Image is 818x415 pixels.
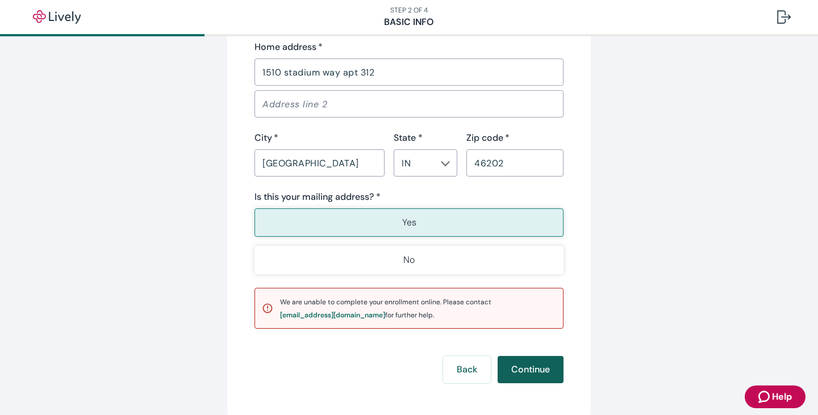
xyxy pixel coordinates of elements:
label: City [254,131,278,145]
span: Help [772,390,792,404]
input: Zip code [466,152,564,174]
label: Home address [254,40,323,54]
label: Is this your mailing address? * [254,190,381,204]
button: Open [440,158,451,169]
button: Yes [254,208,564,237]
label: State * [394,131,423,145]
svg: Zendesk support icon [758,390,772,404]
label: Zip code [466,131,510,145]
button: Zendesk support iconHelp [745,385,806,408]
img: Lively [25,10,89,24]
a: support email [280,312,385,318]
input: Address line 2 [254,93,564,115]
button: Continue [498,356,564,383]
span: We are unable to complete your enrollment online. Please contact for further help. [280,297,491,320]
button: Back [443,356,491,383]
svg: Chevron icon [441,159,450,168]
input: -- [397,155,435,171]
p: No [403,253,415,267]
button: No [254,246,564,274]
p: Yes [402,216,416,229]
input: City [254,152,385,174]
div: [EMAIL_ADDRESS][DOMAIN_NAME] [280,312,385,318]
input: Address line 1 [254,61,564,83]
button: Log out [768,3,800,31]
